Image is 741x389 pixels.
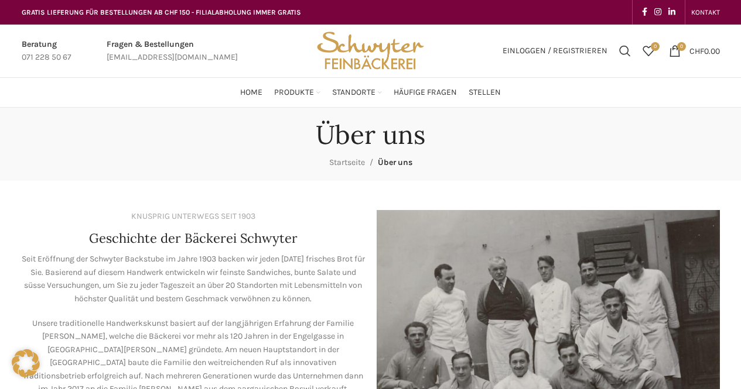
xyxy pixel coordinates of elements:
[240,87,262,98] span: Home
[329,157,365,167] a: Startseite
[469,87,501,98] span: Stellen
[316,119,425,150] h1: Über uns
[394,81,457,104] a: Häufige Fragen
[497,39,613,63] a: Einloggen / Registrieren
[613,39,637,63] a: Suchen
[691,1,720,24] a: KONTAKT
[651,42,660,51] span: 0
[637,39,660,63] div: Meine Wunschliste
[89,229,298,247] h4: Geschichte der Bäckerei Schwyter
[651,4,665,20] a: Instagram social link
[685,1,726,24] div: Secondary navigation
[274,81,320,104] a: Produkte
[677,42,686,51] span: 0
[689,46,704,56] span: CHF
[274,87,314,98] span: Produkte
[394,87,457,98] span: Häufige Fragen
[689,46,720,56] bdi: 0.00
[131,210,255,223] div: KNUSPRIG UNTERWEGS SEIT 1903
[22,38,71,64] a: Infobox link
[691,8,720,16] span: KONTAKT
[107,38,238,64] a: Infobox link
[22,8,301,16] span: GRATIS LIEFERUNG FÜR BESTELLUNGEN AB CHF 150 - FILIALABHOLUNG IMMER GRATIS
[313,25,428,77] img: Bäckerei Schwyter
[16,81,726,104] div: Main navigation
[313,45,428,55] a: Site logo
[332,81,382,104] a: Standorte
[240,81,262,104] a: Home
[378,157,412,167] span: Über uns
[332,87,375,98] span: Standorte
[663,39,726,63] a: 0 CHF0.00
[22,253,365,305] p: Seit Eröffnung der Schwyter Backstube im Jahre 1903 backen wir jeden [DATE] frisches Brot für Sie...
[638,4,651,20] a: Facebook social link
[503,47,607,55] span: Einloggen / Registrieren
[469,81,501,104] a: Stellen
[665,4,679,20] a: Linkedin social link
[637,39,660,63] a: 0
